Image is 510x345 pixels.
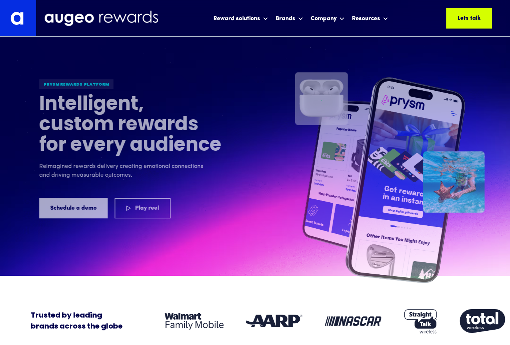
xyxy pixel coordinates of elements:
a: Play reel [115,198,170,218]
div: Trusted by leading brands across the globe [31,310,123,332]
div: Reward solutions [213,14,260,23]
div: Company [309,8,346,28]
a: Schedule a demo [39,198,108,218]
h1: Intelligent, custom rewards for every audience [39,95,222,156]
div: Company [311,14,337,23]
div: Resources [352,14,380,23]
a: Lets talk [446,8,492,29]
div: Brands [275,14,295,23]
div: Reward solutions [211,8,270,28]
div: Brands [274,8,305,28]
p: Reimagined rewards delivery creating emotional connections and driving measurable outcomes. [39,162,207,180]
img: Client logo: Walmart Family Mobile [165,313,224,330]
div: Resources [350,8,390,28]
div: Prysm Rewards platform [39,79,113,89]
